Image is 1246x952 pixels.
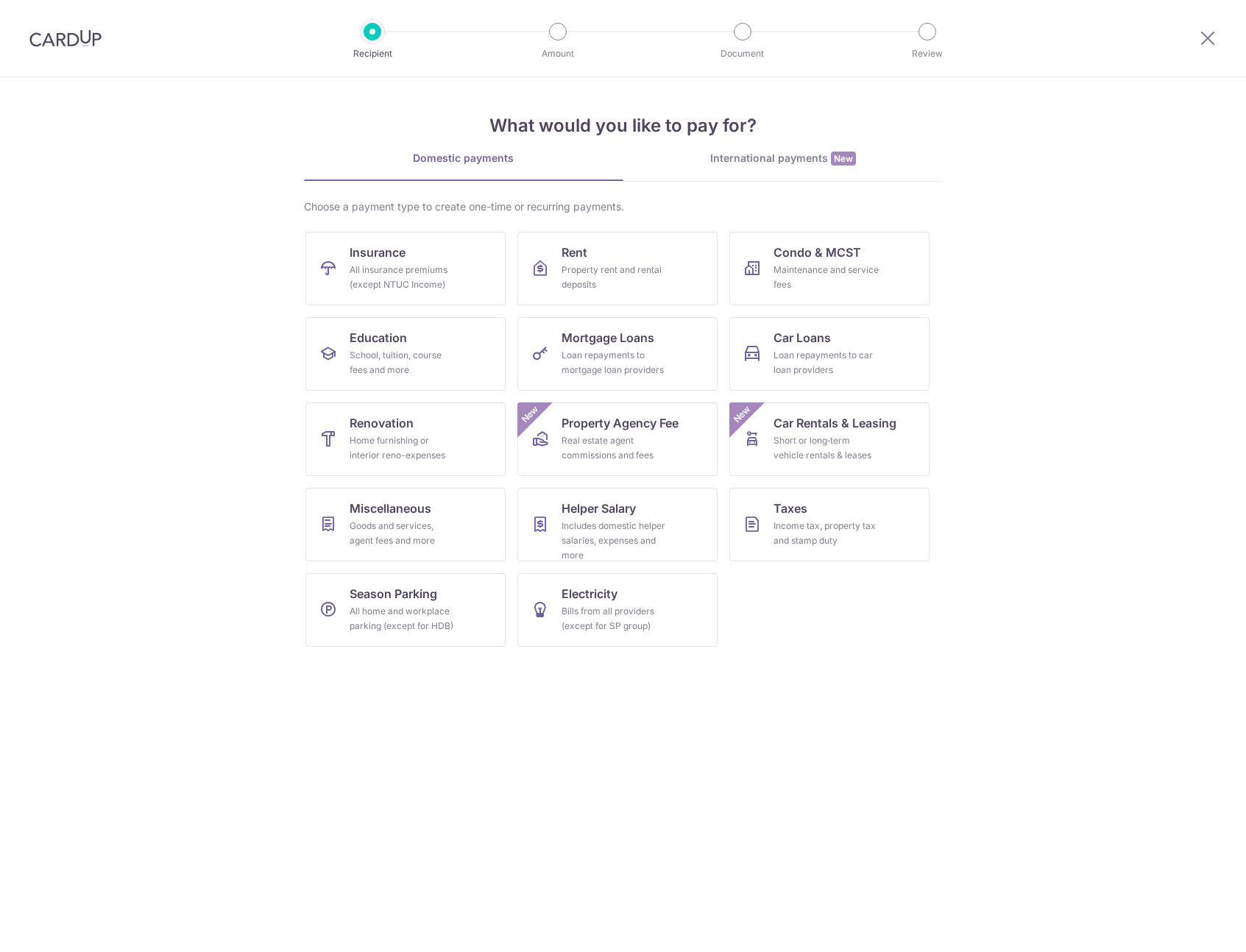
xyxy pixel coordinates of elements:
[350,348,456,377] div: School, tuition, course fees and more
[774,519,879,548] div: Income tax, property tax and stamp duty
[350,263,456,292] div: All insurance premiums (except NTUC Income)
[774,348,879,377] div: Loan repayments to car loan providers
[562,414,679,432] span: Property Agency Fee
[729,488,930,561] a: TaxesIncome tax, property tax and stamp duty
[688,46,797,61] p: Document
[29,29,102,47] img: CardUp
[774,433,879,463] div: Short or long‑term vehicle rentals & leases
[562,585,617,603] span: Electricity
[623,151,943,166] div: International payments
[350,604,456,633] div: All home and workplace parking (except for HDB)
[350,433,456,463] div: Home furnishing or interior reno-expenses
[831,152,856,166] span: New
[350,585,437,603] span: Season Parking
[517,232,718,305] a: RentProperty rent and rental deposits
[350,500,431,517] span: Miscellaneous
[562,244,587,261] span: Rent
[517,317,718,391] a: Mortgage LoansLoan repayments to mortgage loan providers
[350,519,456,548] div: Goods and services, agent fees and more
[774,500,807,517] span: Taxes
[562,433,668,463] div: Real estate agent commissions and fees
[350,329,407,347] span: Education
[305,232,506,305] a: InsuranceAll insurance premiums (except NTUC Income)
[873,46,982,61] p: Review
[305,573,506,647] a: Season ParkingAll home and workplace parking (except for HDB)
[729,317,930,391] a: Car LoansLoan repayments to car loan providers
[562,604,668,633] div: Bills from all providers (except for SP group)
[304,151,623,166] div: Domestic payments
[305,488,506,561] a: MiscellaneousGoods and services, agent fees and more
[562,519,668,563] div: Includes domestic helper salaries, expenses and more
[729,402,930,476] a: Car Rentals & LeasingShort or long‑term vehicle rentals & leasesNew
[350,244,406,261] span: Insurance
[517,402,718,476] a: Property Agency FeeReal estate agent commissions and feesNew
[562,263,668,292] div: Property rent and rental deposits
[774,414,896,432] span: Car Rentals & Leasing
[305,402,506,476] a: RenovationHome furnishing or interior reno-expenses
[304,113,943,139] h4: What would you like to pay for?
[517,402,542,427] span: New
[350,414,414,432] span: Renovation
[562,329,654,347] span: Mortgage Loans
[318,46,427,61] p: Recipient
[562,348,668,377] div: Loan repayments to mortgage loan providers
[517,488,718,561] a: Helper SalaryIncludes domestic helper salaries, expenses and more
[503,46,612,61] p: Amount
[729,402,754,427] span: New
[562,500,636,517] span: Helper Salary
[304,199,943,214] div: Choose a payment type to create one-time or recurring payments.
[774,263,879,292] div: Maintenance and service fees
[305,317,506,391] a: EducationSchool, tuition, course fees and more
[774,329,831,347] span: Car Loans
[774,244,861,261] span: Condo & MCST
[517,573,718,647] a: ElectricityBills from all providers (except for SP group)
[729,232,930,305] a: Condo & MCSTMaintenance and service fees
